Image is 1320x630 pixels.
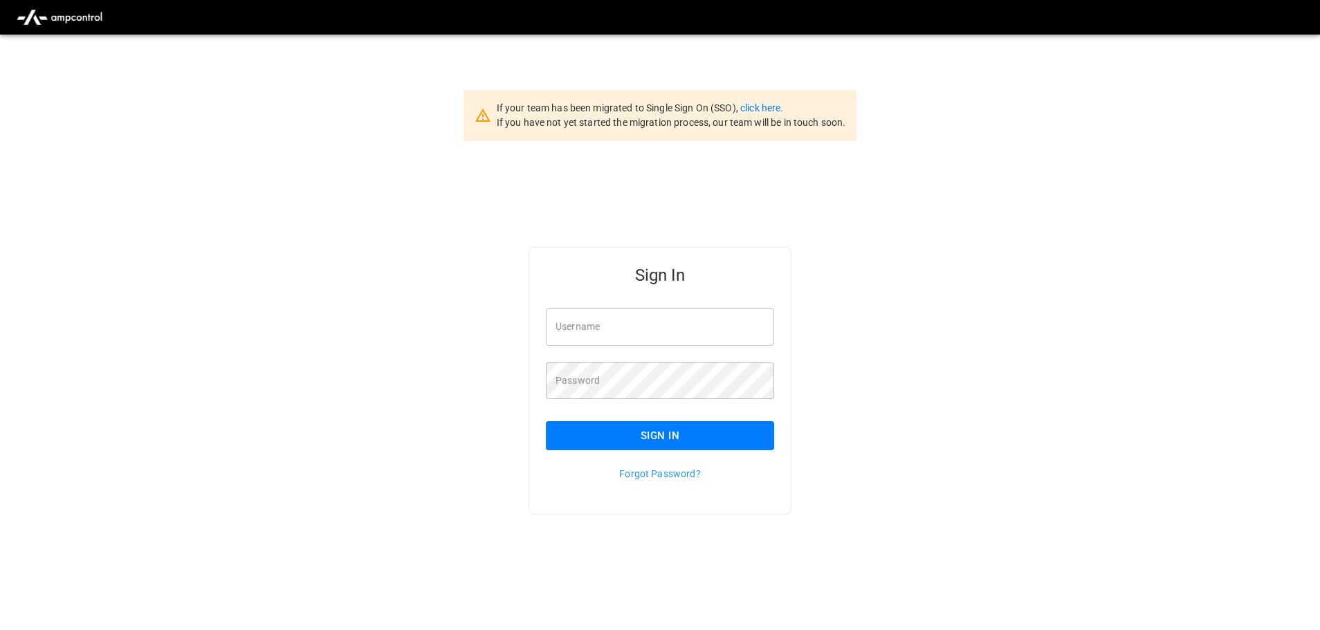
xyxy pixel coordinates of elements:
[11,4,108,30] img: ampcontrol.io logo
[740,102,783,113] a: click here.
[497,117,846,128] span: If you have not yet started the migration process, our team will be in touch soon.
[546,421,774,450] button: Sign In
[546,264,774,286] h5: Sign In
[497,102,740,113] span: If your team has been migrated to Single Sign On (SSO),
[546,467,774,481] p: Forgot Password?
